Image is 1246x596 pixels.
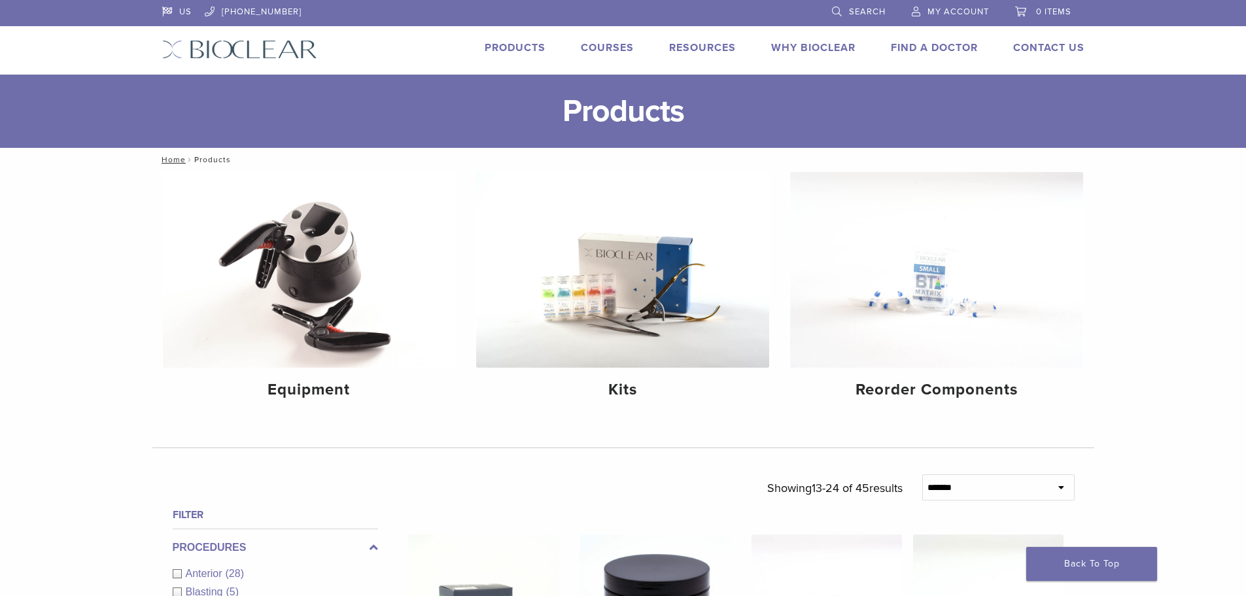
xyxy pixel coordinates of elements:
[158,155,186,164] a: Home
[162,40,317,59] img: Bioclear
[163,172,456,368] img: Equipment
[669,41,736,54] a: Resources
[186,156,194,163] span: /
[173,378,445,402] h4: Equipment
[849,7,886,17] span: Search
[226,568,244,579] span: (28)
[790,172,1083,410] a: Reorder Components
[581,41,634,54] a: Courses
[1036,7,1071,17] span: 0 items
[1013,41,1084,54] a: Contact Us
[152,148,1094,171] nav: Products
[812,481,869,495] span: 13-24 of 45
[767,474,903,502] p: Showing results
[487,378,759,402] h4: Kits
[771,41,856,54] a: Why Bioclear
[485,41,545,54] a: Products
[801,378,1073,402] h4: Reorder Components
[173,540,378,555] label: Procedures
[173,507,378,523] h4: Filter
[891,41,978,54] a: Find A Doctor
[476,172,769,368] img: Kits
[790,172,1083,368] img: Reorder Components
[163,172,456,410] a: Equipment
[186,568,226,579] span: Anterior
[476,172,769,410] a: Kits
[1026,547,1157,581] a: Back To Top
[927,7,989,17] span: My Account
